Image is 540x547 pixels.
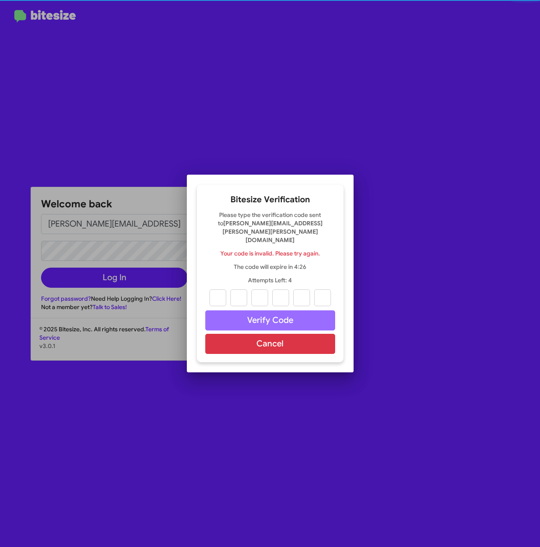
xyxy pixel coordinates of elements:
[205,193,335,206] h2: Bitesize Verification
[205,211,335,244] p: Please type the verification code sent to
[205,263,335,271] p: The code will expire in 4:26
[222,219,323,244] strong: [PERSON_NAME][EMAIL_ADDRESS][PERSON_NAME][PERSON_NAME][DOMAIN_NAME]
[205,276,335,284] p: Attempts Left: 4
[205,334,335,354] button: Cancel
[205,249,335,258] p: Your code is invalid. Please try again.
[205,310,335,330] button: Verify Code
